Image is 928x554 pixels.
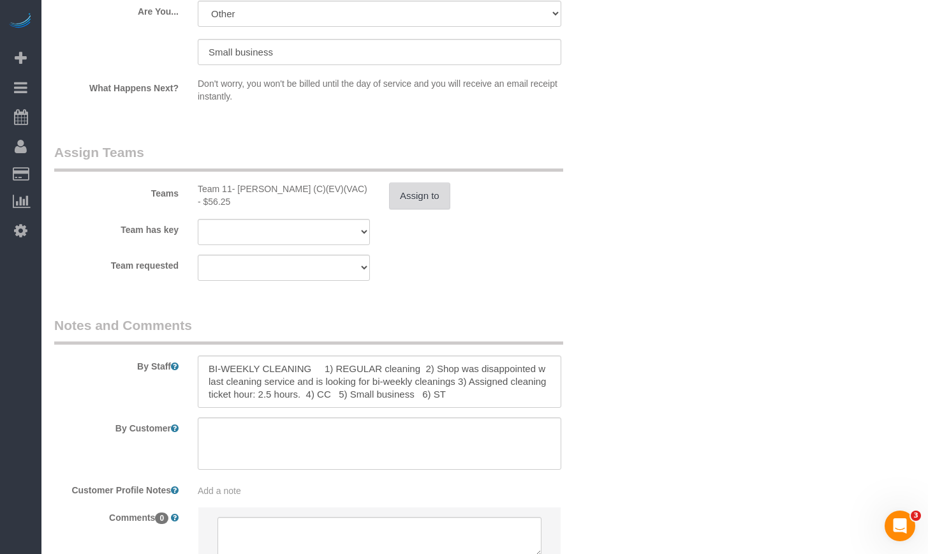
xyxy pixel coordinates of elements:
[45,183,188,200] label: Teams
[198,486,241,496] span: Add a note
[198,183,370,208] div: 2.5 hours x $22.50/hour
[45,255,188,272] label: Team requested
[54,316,563,345] legend: Notes and Comments
[45,1,188,18] label: Are You...
[911,511,921,521] span: 3
[45,77,188,94] label: What Happens Next?
[885,511,915,541] iframe: Intercom live chat
[8,13,33,31] img: Automaid Logo
[54,143,563,172] legend: Assign Teams
[389,183,450,209] button: Assign to
[45,356,188,373] label: By Staff
[198,77,561,103] p: Don't worry, you won't be billed until the day of service and you will receive an email receipt i...
[45,219,188,236] label: Team has key
[45,417,188,435] label: By Customer
[45,507,188,524] label: Comments
[155,513,168,524] span: 0
[45,479,188,497] label: Customer Profile Notes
